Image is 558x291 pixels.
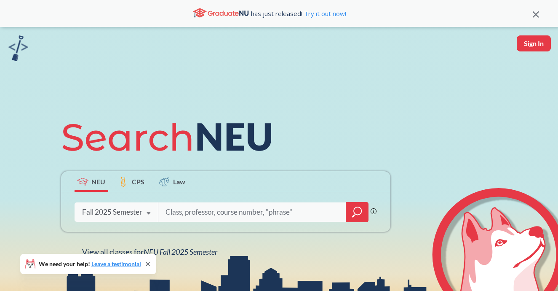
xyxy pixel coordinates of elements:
[91,260,141,267] a: Leave a testimonial
[8,35,28,61] img: sandbox logo
[517,35,551,51] button: Sign In
[144,247,217,256] span: NEU Fall 2025 Semester
[8,35,28,64] a: sandbox logo
[352,206,362,218] svg: magnifying glass
[39,261,141,267] span: We need your help!
[346,202,368,222] div: magnifying glass
[302,9,346,18] a: Try it out now!
[132,177,144,186] span: CPS
[91,177,105,186] span: NEU
[82,207,142,217] div: Fall 2025 Semester
[251,9,346,18] span: has just released!
[82,247,217,256] span: View all classes for
[173,177,185,186] span: Law
[165,203,340,221] input: Class, professor, course number, "phrase"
